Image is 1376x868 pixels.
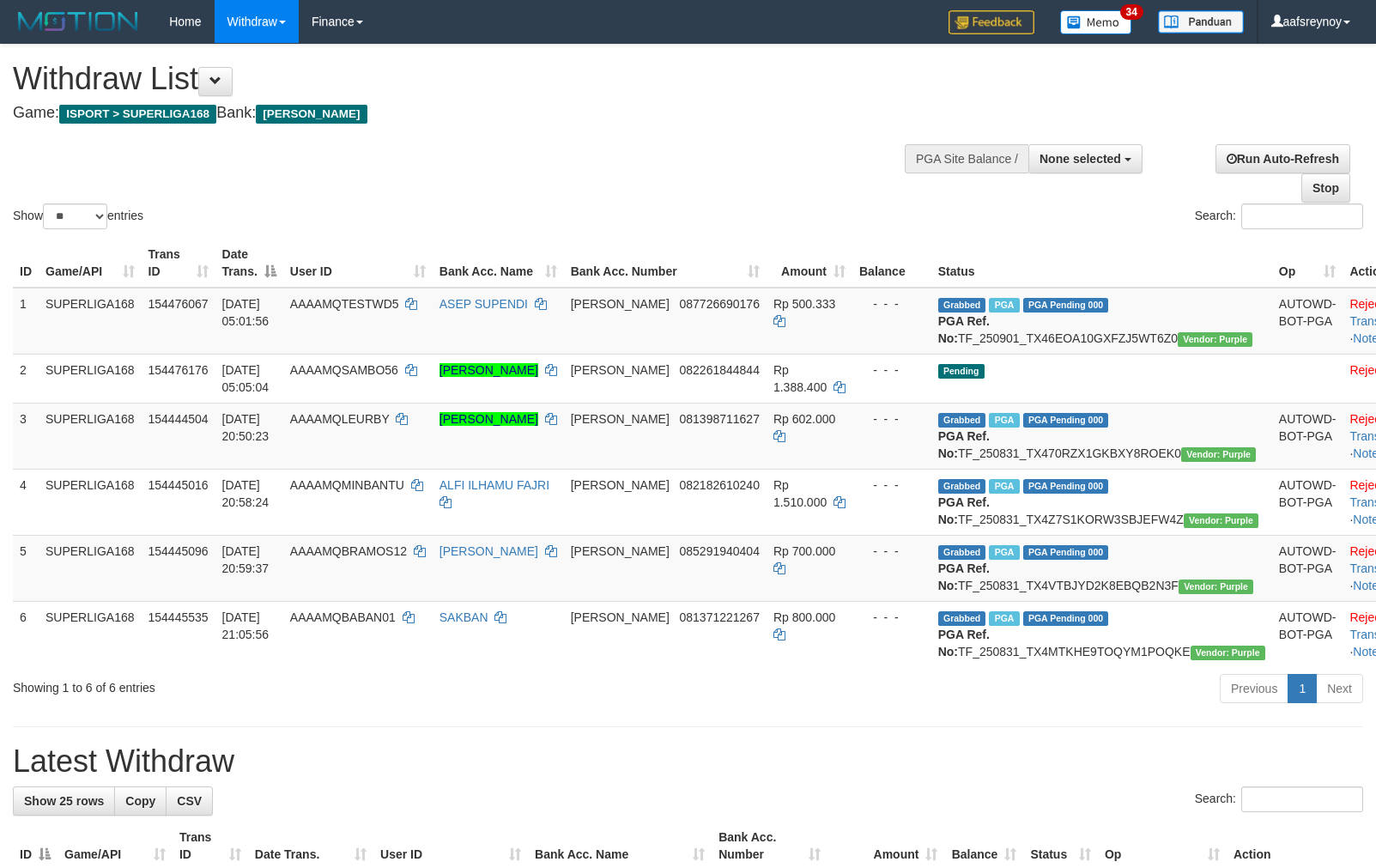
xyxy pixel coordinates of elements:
[125,794,155,808] span: Copy
[931,601,1272,667] td: TF_250831_TX4MTKHE9TOQYM1POQKE
[773,544,835,558] span: Rp 700.000
[680,363,760,377] span: Copy 082261844844 to clipboard
[989,413,1019,428] span: Marked by aafounsreynich
[13,469,39,535] td: 4
[1241,786,1363,812] input: Search:
[222,363,270,394] span: [DATE] 05:05:04
[938,611,986,626] span: Grabbed
[1220,674,1288,703] a: Previous
[142,239,215,288] th: Trans ID: activate to sort column ascending
[1120,4,1143,20] span: 34
[39,403,142,469] td: SUPERLIGA168
[24,794,104,808] span: Show 25 rows
[13,354,39,403] td: 2
[13,203,143,229] label: Show entries
[39,469,142,535] td: SUPERLIGA168
[13,403,39,469] td: 3
[222,610,270,641] span: [DATE] 21:05:56
[439,478,549,492] a: ALFI ILHAMU FAJRI
[931,403,1272,469] td: TF_250831_TX470RZX1GKBXY8ROEK0
[571,297,670,311] span: [PERSON_NAME]
[439,297,528,311] a: ASEP SUPENDI
[13,105,900,122] h4: Game: Bank:
[938,364,985,379] span: Pending
[1301,173,1350,203] a: Stop
[149,412,209,426] span: 154444504
[439,544,538,558] a: [PERSON_NAME]
[283,239,433,288] th: User ID: activate to sort column ascending
[1195,203,1363,229] label: Search:
[859,295,924,313] div: - - -
[773,412,835,426] span: Rp 602.000
[949,10,1034,34] img: Feedback.jpg
[433,239,564,288] th: Bank Acc. Name: activate to sort column ascending
[1181,447,1256,462] span: Vendor URL: https://trx4.1velocity.biz
[1215,144,1350,173] a: Run Auto-Refresh
[215,239,283,288] th: Date Trans.: activate to sort column descending
[149,478,209,492] span: 154445016
[439,363,538,377] a: [PERSON_NAME]
[13,786,115,816] a: Show 25 rows
[1272,469,1343,535] td: AUTOWD-BOT-PGA
[13,9,143,34] img: MOTION_logo.png
[1060,10,1132,34] img: Button%20Memo.svg
[571,610,670,624] span: [PERSON_NAME]
[938,479,986,494] span: Grabbed
[1023,545,1109,560] span: PGA Pending
[859,410,924,428] div: - - -
[1179,580,1253,594] span: Vendor URL: https://trx4.1velocity.biz
[13,288,39,355] td: 1
[439,412,538,426] a: [PERSON_NAME]
[571,544,670,558] span: [PERSON_NAME]
[1040,152,1121,166] span: None selected
[773,610,835,624] span: Rp 800.000
[149,544,209,558] span: 154445096
[931,469,1272,535] td: TF_250831_TX4Z7S1KORW3SBJEFW4Z
[13,672,561,696] div: Showing 1 to 6 of 6 entries
[680,297,760,311] span: Copy 087726690176 to clipboard
[989,611,1019,626] span: Marked by aafheankoy
[938,628,990,659] b: PGA Ref. No:
[1191,646,1265,660] span: Vendor URL: https://trx4.1velocity.biz
[439,610,488,624] a: SAKBAN
[680,544,760,558] span: Copy 085291940404 to clipboard
[931,288,1272,355] td: TF_250901_TX46EOA10GXFZJ5WT6Z0
[773,478,827,509] span: Rp 1.510.000
[571,412,670,426] span: [PERSON_NAME]
[931,535,1272,601] td: TF_250831_TX4VTBJYD2K8EBQB2N3F
[989,298,1019,313] span: Marked by aafmaleo
[13,62,900,96] h1: Withdraw List
[290,478,404,492] span: AAAAMQMINBANTU
[1272,288,1343,355] td: AUTOWD-BOT-PGA
[564,239,767,288] th: Bank Acc. Number: activate to sort column ascending
[222,297,270,328] span: [DATE] 05:01:56
[1158,10,1244,33] img: panduan.png
[222,412,270,443] span: [DATE] 20:50:23
[767,239,852,288] th: Amount: activate to sort column ascending
[1288,674,1317,703] a: 1
[680,412,760,426] span: Copy 081398711627 to clipboard
[859,476,924,494] div: - - -
[290,610,396,624] span: AAAAMQBABAN01
[859,361,924,379] div: - - -
[571,363,670,377] span: [PERSON_NAME]
[680,478,760,492] span: Copy 082182610240 to clipboard
[938,495,990,526] b: PGA Ref. No:
[39,239,142,288] th: Game/API: activate to sort column ascending
[938,413,986,428] span: Grabbed
[1028,144,1143,173] button: None selected
[1023,413,1109,428] span: PGA Pending
[39,354,142,403] td: SUPERLIGA168
[859,609,924,626] div: - - -
[938,314,990,345] b: PGA Ref. No:
[1023,298,1109,313] span: PGA Pending
[43,203,107,229] select: Showentries
[1272,535,1343,601] td: AUTOWD-BOT-PGA
[989,545,1019,560] span: Marked by aafheankoy
[859,543,924,560] div: - - -
[938,298,986,313] span: Grabbed
[149,297,209,311] span: 154476067
[256,105,367,124] span: [PERSON_NAME]
[905,144,1028,173] div: PGA Site Balance /
[222,544,270,575] span: [DATE] 20:59:37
